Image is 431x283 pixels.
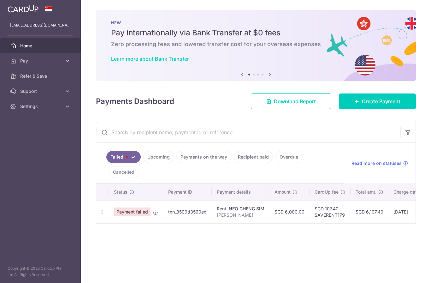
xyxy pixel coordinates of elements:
[351,200,388,223] td: SGD 6,107.40
[351,160,408,166] a: Read more on statuses
[269,200,310,223] td: SGD 6,000.00
[20,103,62,110] span: Settings
[20,58,62,64] span: Pay
[96,10,416,81] img: Bank transfer banner
[315,189,339,195] span: CardUp fee
[410,264,425,280] iframe: Opens a widget where you can find more information
[114,189,127,195] span: Status
[20,73,62,79] span: Refer & Save
[217,212,264,218] p: [PERSON_NAME]
[212,184,269,200] th: Payment details
[356,189,376,195] span: Total amt.
[20,43,62,49] span: Home
[143,151,174,163] a: Upcoming
[111,28,401,38] h5: Pay internationally via Bank Transfer at $0 fees
[163,184,212,200] th: Payment ID
[106,151,141,163] a: Failed
[96,122,400,142] input: Search by recipient name, payment id or reference
[176,151,231,163] a: Payments on the way
[275,151,302,163] a: Overdue
[234,151,273,163] a: Recipient paid
[111,40,401,48] h6: Zero processing fees and lowered transfer cost for your overseas expenses
[20,88,62,94] span: Support
[274,98,316,105] span: Download Report
[114,208,151,216] span: Payment failed
[217,206,264,212] div: Rent. NEO CHENG SIM
[339,93,416,109] a: Create Payment
[310,200,351,223] td: SGD 107.40 SAVERENT179
[10,22,71,28] p: [EMAIL_ADDRESS][DOMAIN_NAME]
[111,56,189,62] a: Learn more about Bank Transfer
[111,20,401,25] p: NEW
[163,200,212,223] td: txn_8509d3560ed
[251,93,331,109] a: Download Report
[109,166,139,178] a: Cancelled
[275,189,291,195] span: Amount
[362,98,400,105] span: Create Payment
[96,96,174,107] h4: Payments Dashboard
[393,189,419,195] span: Charge date
[351,160,402,166] span: Read more on statuses
[8,5,38,13] img: CardUp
